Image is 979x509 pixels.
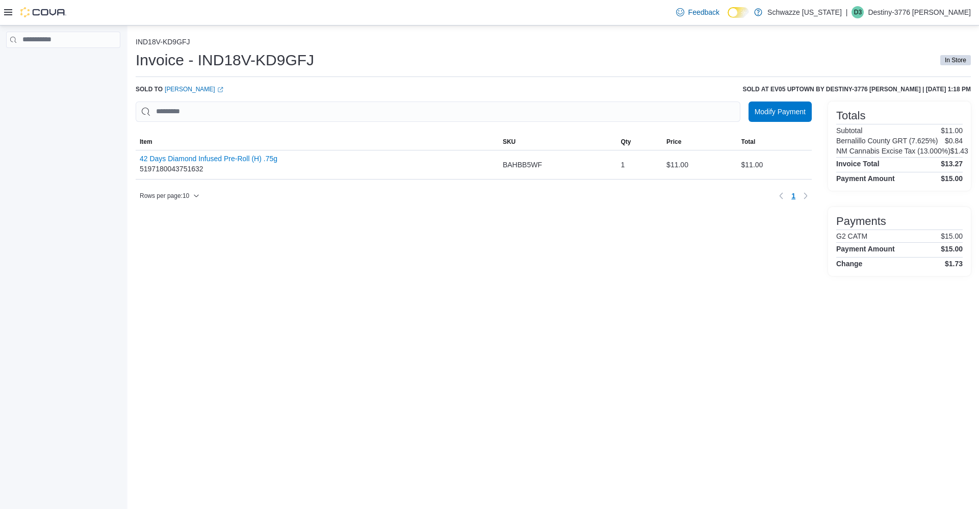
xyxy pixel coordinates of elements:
[616,134,662,150] button: Qty
[836,147,950,155] h6: NM Cannabis Excise Tax (13.000%)
[662,155,737,175] div: $11.00
[499,134,617,150] button: SKU
[787,188,800,204] button: Page 1 of 1
[836,215,886,227] h3: Payments
[836,110,865,122] h3: Totals
[836,137,938,145] h6: Bernalillo County GRT (7.625%)
[836,174,895,183] h4: Payment Amount
[672,2,724,22] a: Feedback
[140,155,277,175] div: 5197180043751632
[852,6,864,18] div: Destiny-3776 Herrera
[940,55,971,65] span: In Store
[800,190,812,202] button: Next page
[868,6,971,18] p: Destiny-3776 [PERSON_NAME]
[666,138,681,146] span: Price
[140,138,152,146] span: Item
[941,160,963,168] h4: $13.27
[941,174,963,183] h4: $15.00
[742,85,971,93] h6: Sold at EV05 Uptown by Destiny-3776 [PERSON_NAME] | [DATE] 1:18 PM
[791,191,795,201] span: 1
[846,6,848,18] p: |
[836,160,880,168] h4: Invoice Total
[136,190,203,202] button: Rows per page:10
[616,155,662,175] div: 1
[136,38,190,46] button: IND18V-KD9GFJ
[165,85,223,93] a: [PERSON_NAME]External link
[836,245,895,253] h4: Payment Amount
[737,134,812,150] button: Total
[136,134,499,150] button: Item
[662,134,737,150] button: Price
[836,126,862,135] h6: Subtotal
[741,138,756,146] span: Total
[6,50,120,74] nav: Complex example
[775,190,787,202] button: Previous page
[945,137,963,145] p: $0.84
[503,138,516,146] span: SKU
[737,155,812,175] div: $11.00
[503,159,542,171] span: BAHBB5WF
[787,188,800,204] ul: Pagination for table: MemoryTable from EuiInMemoryTable
[950,147,968,155] p: $1.43
[20,7,66,17] img: Cova
[136,101,740,122] input: This is a search bar. As you type, the results lower in the page will automatically filter.
[945,56,966,65] span: In Store
[136,50,314,70] h1: Invoice - IND18V-KD9GFJ
[941,232,963,240] p: $15.00
[136,85,223,93] div: Sold to
[755,107,806,117] span: Modify Payment
[688,7,719,17] span: Feedback
[140,192,189,200] span: Rows per page : 10
[941,126,963,135] p: $11.00
[749,101,812,122] button: Modify Payment
[728,7,749,18] input: Dark Mode
[136,38,971,48] nav: An example of EuiBreadcrumbs
[945,260,963,268] h4: $1.73
[621,138,631,146] span: Qty
[140,155,277,163] button: 42 Days Diamond Infused Pre-Roll (H) .75g
[217,87,223,93] svg: External link
[854,6,862,18] span: D3
[836,232,867,240] h6: G2 CATM
[836,260,862,268] h4: Change
[775,188,812,204] nav: Pagination for table: MemoryTable from EuiInMemoryTable
[941,245,963,253] h4: $15.00
[767,6,842,18] p: Schwazze [US_STATE]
